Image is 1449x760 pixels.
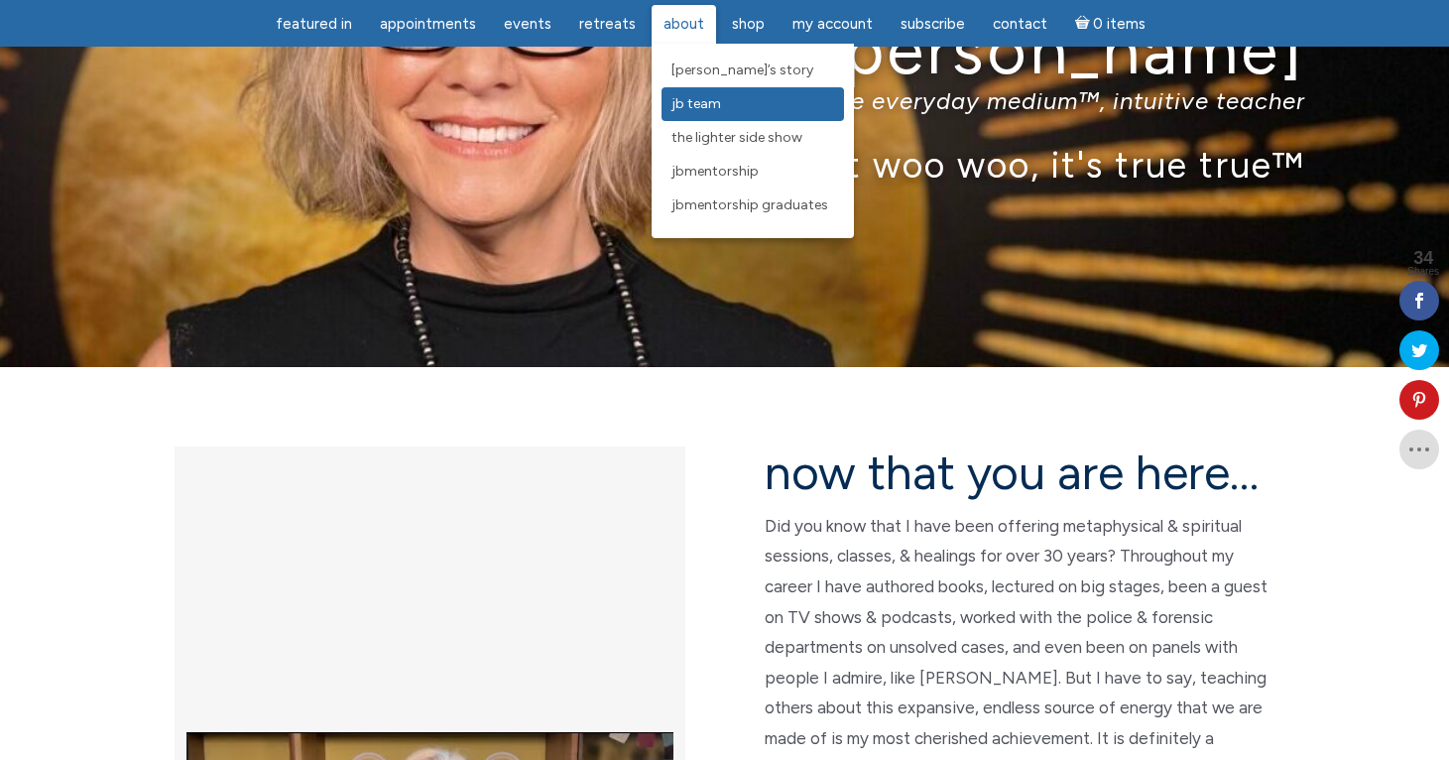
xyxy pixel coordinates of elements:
i: Cart [1075,15,1094,33]
a: JBMentorship [662,155,844,189]
span: Shop [732,15,765,33]
span: The Lighter Side Show [671,129,802,146]
span: Retreats [579,15,636,33]
a: JB Team [662,87,844,121]
a: Appointments [368,5,488,44]
span: About [664,15,704,33]
a: Events [492,5,563,44]
a: About [652,5,716,44]
a: My Account [781,5,885,44]
span: [PERSON_NAME]’s Story [671,62,813,78]
a: The Lighter Side Show [662,121,844,155]
a: featured in [264,5,364,44]
a: Retreats [567,5,648,44]
a: Shop [720,5,777,44]
a: Subscribe [889,5,977,44]
span: JB Team [671,95,721,112]
p: the everyday medium™, intuitive teacher [145,86,1305,115]
span: 0 items [1093,17,1146,32]
span: Shares [1407,267,1439,277]
p: it's not woo woo, it's true true™ [145,143,1305,186]
span: Appointments [380,15,476,33]
a: Contact [981,5,1059,44]
span: 34 [1407,249,1439,267]
span: Contact [993,15,1047,33]
h2: now that you are here… [765,446,1275,499]
a: [PERSON_NAME]’s Story [662,54,844,87]
a: Cart0 items [1063,3,1158,44]
span: JBMentorship [671,163,759,180]
span: featured in [276,15,352,33]
span: My Account [792,15,873,33]
span: Events [504,15,551,33]
span: JBMentorship Graduates [671,196,828,213]
h1: [PERSON_NAME] [145,13,1305,87]
a: JBMentorship Graduates [662,189,844,222]
span: Subscribe [901,15,965,33]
